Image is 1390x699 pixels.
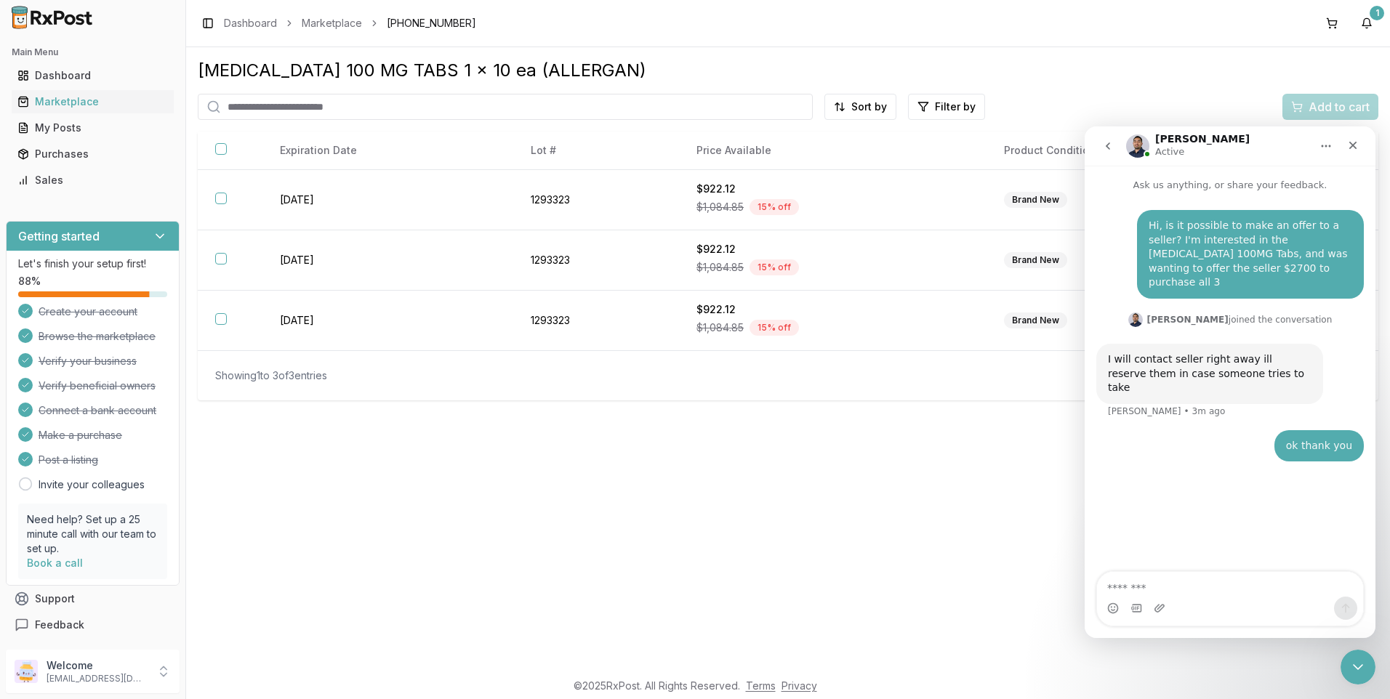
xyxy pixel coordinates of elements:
div: Brand New [1004,312,1067,328]
a: Marketplace [12,89,174,115]
iframe: Intercom live chat [1341,650,1375,684]
div: 15 % off [750,320,799,336]
span: Verify your business [39,354,137,368]
button: Sort by [824,94,896,120]
a: Dashboard [224,16,277,31]
span: $1,084.85 [696,200,744,214]
button: Purchases [6,142,180,166]
div: $922.12 [696,182,969,196]
button: Dashboard [6,64,180,87]
span: Feedback [35,618,84,632]
a: Privacy [782,679,817,692]
div: 1 [1370,6,1384,20]
div: 15 % off [750,259,799,275]
a: Sales [12,167,174,193]
div: $922.12 [696,302,969,317]
span: Filter by [935,100,976,114]
th: Product Condition [987,132,1269,170]
div: [MEDICAL_DATA] 100 MG TABS 1 x 10 ea (ALLERGAN) [198,59,1378,82]
td: 1293323 [513,291,679,351]
span: Make a purchase [39,428,122,443]
div: My Posts [17,121,168,135]
span: $1,084.85 [696,260,744,275]
nav: breadcrumb [224,16,476,31]
div: Brand New [1004,192,1067,208]
button: Marketplace [6,90,180,113]
a: My Posts [12,115,174,141]
p: Let's finish your setup first! [18,256,167,271]
img: RxPost Logo [6,6,99,29]
img: User avatar [15,660,38,683]
button: Sales [6,169,180,192]
span: Verify beneficial owners [39,379,156,393]
span: Browse the marketplace [39,329,156,344]
button: Feedback [6,612,180,638]
td: [DATE] [262,291,513,351]
td: [DATE] [262,170,513,230]
div: Brand New [1004,252,1067,268]
button: My Posts [6,116,180,140]
span: [PHONE_NUMBER] [387,16,476,31]
p: Welcome [47,658,148,673]
span: 88 % [18,274,41,288]
button: Filter by [908,94,985,120]
td: 1293323 [513,170,679,230]
button: 1 [1355,12,1378,35]
span: Post a listing [39,453,98,467]
div: Marketplace [17,94,168,109]
a: Book a call [27,557,83,569]
span: Sort by [851,100,887,114]
div: Dashboard [17,68,168,83]
a: Marketplace [302,16,362,31]
div: $922.12 [696,242,969,256]
a: Invite your colleagues [39,477,145,492]
p: Need help? Set up a 25 minute call with our team to set up. [27,512,158,556]
a: Terms [746,679,776,692]
h2: Main Menu [12,47,174,58]
div: 15 % off [750,199,799,215]
th: Expiration Date [262,132,513,170]
iframe: Intercom live chat [1085,126,1375,638]
button: Support [6,586,180,612]
td: [DATE] [262,230,513,291]
th: Price Available [679,132,987,170]
h3: Getting started [18,227,100,245]
div: Sales [17,173,168,187]
span: Connect a bank account [39,403,156,418]
span: $1,084.85 [696,320,744,335]
a: Purchases [12,141,174,167]
a: Dashboard [12,62,174,89]
td: 1293323 [513,230,679,291]
span: Create your account [39,304,137,319]
th: Lot # [513,132,679,170]
p: [EMAIL_ADDRESS][DOMAIN_NAME] [47,673,148,684]
div: Showing 1 to 3 of 3 entries [215,368,327,383]
div: Purchases [17,147,168,161]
